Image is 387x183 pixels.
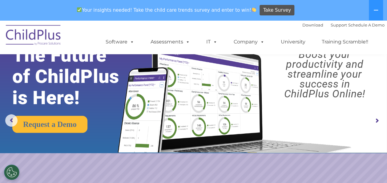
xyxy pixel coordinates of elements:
[12,116,87,133] a: Request a Demo
[4,165,19,180] button: Cookies Settings
[200,36,224,48] a: IT
[86,41,104,45] span: Last name
[316,36,374,48] a: Training Scramble!!
[331,22,347,27] a: Support
[302,22,323,27] a: Download
[86,66,112,71] span: Phone number
[228,36,271,48] a: Company
[144,36,196,48] a: Assessments
[12,45,136,108] rs-layer: The Future of ChildPlus is Here!
[275,36,312,48] a: University
[99,36,140,48] a: Software
[77,7,82,12] img: ✅
[356,153,387,183] iframe: Chat Widget
[302,22,385,27] font: |
[263,5,291,16] span: Take Survey
[260,5,294,16] a: Take Survey
[348,22,385,27] a: Schedule A Demo
[3,21,64,51] img: ChildPlus by Procare Solutions
[267,49,382,99] rs-layer: Boost your productivity and streamline your success in ChildPlus Online!
[75,4,259,16] span: Your insights needed! Take the child care trends survey and enter to win!
[252,7,256,12] img: 👏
